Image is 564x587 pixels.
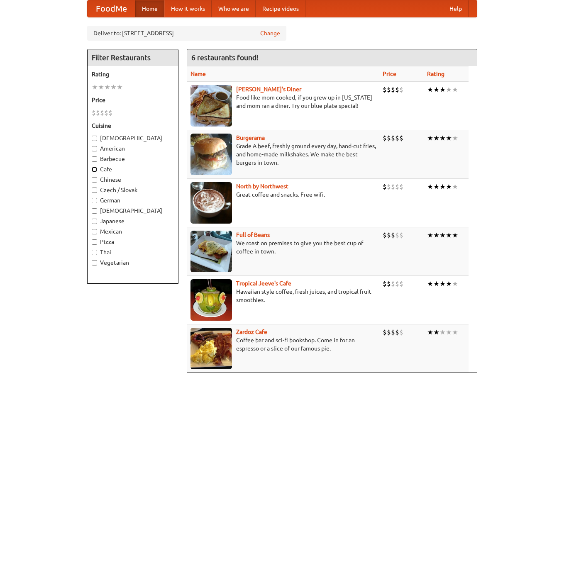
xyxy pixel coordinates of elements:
[92,156,97,162] input: Barbecue
[387,279,391,288] li: $
[446,328,452,337] li: ★
[110,83,117,92] li: ★
[443,0,469,17] a: Help
[190,239,376,256] p: We roast on premises to give you the best cup of coffee in town.
[92,198,97,203] input: German
[383,85,387,94] li: $
[92,175,174,184] label: Chinese
[92,219,97,224] input: Japanese
[92,70,174,78] h5: Rating
[190,231,232,272] img: beans.jpg
[387,231,391,240] li: $
[92,144,174,153] label: American
[391,279,395,288] li: $
[92,217,174,225] label: Japanese
[212,0,256,17] a: Who we are
[395,182,399,191] li: $
[236,231,270,238] b: Full of Beans
[452,328,458,337] li: ★
[256,0,305,17] a: Recipe videos
[92,229,97,234] input: Mexican
[399,231,403,240] li: $
[452,134,458,143] li: ★
[92,177,97,183] input: Chinese
[439,85,446,94] li: ★
[236,329,267,335] a: Zardoz Cafe
[446,134,452,143] li: ★
[164,0,212,17] a: How it works
[427,85,433,94] li: ★
[446,231,452,240] li: ★
[92,208,97,214] input: [DEMOGRAPHIC_DATA]
[190,328,232,369] img: zardoz.jpg
[92,188,97,193] input: Czech / Slovak
[452,231,458,240] li: ★
[92,146,97,151] input: American
[446,182,452,191] li: ★
[391,328,395,337] li: $
[104,108,108,117] li: $
[391,134,395,143] li: $
[190,85,232,127] img: sallys.jpg
[88,0,135,17] a: FoodMe
[399,134,403,143] li: $
[395,328,399,337] li: $
[395,85,399,94] li: $
[92,167,97,172] input: Cafe
[92,248,174,256] label: Thai
[190,71,206,77] a: Name
[104,83,110,92] li: ★
[433,231,439,240] li: ★
[395,279,399,288] li: $
[92,165,174,173] label: Cafe
[190,93,376,110] p: Food like mom cooked, if you grew up in [US_STATE] and mom ran a diner. Try our blue plate special!
[427,231,433,240] li: ★
[399,85,403,94] li: $
[395,231,399,240] li: $
[92,155,174,163] label: Barbecue
[260,29,280,37] a: Change
[387,134,391,143] li: $
[452,279,458,288] li: ★
[88,49,178,66] h4: Filter Restaurants
[427,182,433,191] li: ★
[391,182,395,191] li: $
[433,279,439,288] li: ★
[191,54,259,61] ng-pluralize: 6 restaurants found!
[98,83,104,92] li: ★
[92,196,174,205] label: German
[92,83,98,92] li: ★
[92,207,174,215] label: [DEMOGRAPHIC_DATA]
[190,279,232,321] img: jeeves.jpg
[433,134,439,143] li: ★
[108,108,112,117] li: $
[427,134,433,143] li: ★
[236,134,265,141] a: Burgerama
[439,182,446,191] li: ★
[100,108,104,117] li: $
[446,279,452,288] li: ★
[236,86,301,93] b: [PERSON_NAME]'s Diner
[92,258,174,267] label: Vegetarian
[391,231,395,240] li: $
[433,182,439,191] li: ★
[439,279,446,288] li: ★
[190,190,376,199] p: Great coffee and snacks. Free wifi.
[383,182,387,191] li: $
[190,142,376,167] p: Grade A beef, freshly ground every day, hand-cut fries, and home-made milkshakes. We make the bes...
[92,227,174,236] label: Mexican
[236,280,291,287] a: Tropical Jeeve's Cafe
[433,85,439,94] li: ★
[190,336,376,353] p: Coffee bar and sci-fi bookshop. Come in for an espresso or a slice of our famous pie.
[92,96,174,104] h5: Price
[236,183,288,190] a: North by Northwest
[446,85,452,94] li: ★
[92,239,97,245] input: Pizza
[452,182,458,191] li: ★
[92,250,97,255] input: Thai
[387,85,391,94] li: $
